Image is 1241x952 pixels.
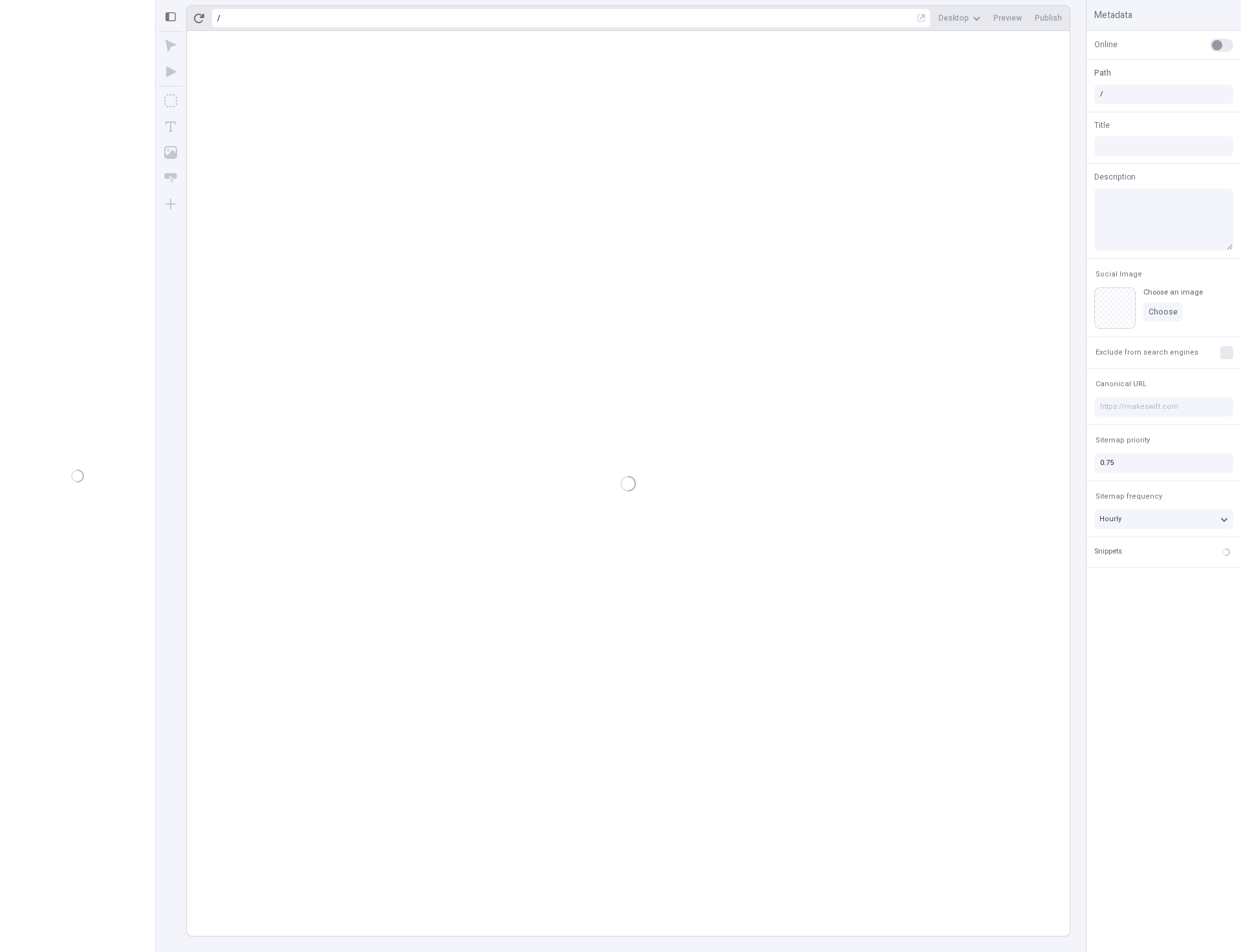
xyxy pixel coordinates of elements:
[1093,489,1165,504] button: Sitemap frequency
[1093,267,1145,282] button: Social Image
[1094,546,1122,557] div: Snippets
[1096,379,1147,389] span: Canonical URL
[159,89,182,112] button: Box
[939,13,969,23] span: Desktop
[1093,377,1149,392] button: Canonical URL
[1096,492,1162,501] span: Sitemap frequency
[1094,171,1136,183] span: Description
[1096,435,1150,445] span: Sitemap priority
[1093,433,1152,448] button: Sitemap priority
[933,8,986,28] button: Desktop
[1149,307,1178,317] span: Choose
[1035,13,1062,23] span: Publish
[1030,8,1067,28] button: Publish
[1099,513,1121,524] span: Hourly
[1096,269,1142,279] span: Social Image
[159,141,182,164] button: Image
[1094,119,1110,131] span: Title
[1094,510,1233,529] button: Hourly
[988,8,1027,28] button: Preview
[1094,39,1118,50] span: Online
[1094,67,1111,79] span: Path
[1093,345,1201,360] button: Exclude from search engines
[1143,302,1183,322] button: Choose
[159,115,182,138] button: Text
[1096,347,1198,357] span: Exclude from search engines
[217,13,220,23] div: /
[1143,287,1203,297] div: Choose an image
[1094,397,1233,417] input: https://makeswift.com
[993,13,1022,23] span: Preview
[159,167,182,190] button: Button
